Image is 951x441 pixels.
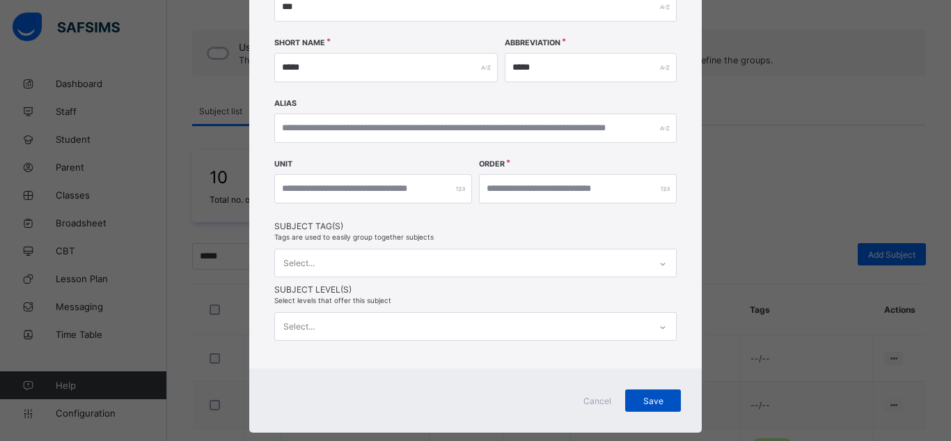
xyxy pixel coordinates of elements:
label: Alias [274,99,297,108]
span: Save [636,396,670,406]
div: Select... [283,314,315,340]
span: Tags are used to easily group together subjects [274,233,434,241]
span: Subject Tag(s) [274,221,677,231]
label: Short Name [274,38,325,47]
label: Abbreviation [505,38,560,47]
span: Cancel [581,396,614,406]
span: Subject Level(s) [274,284,677,295]
div: Select... [283,250,315,277]
label: Unit [274,160,292,169]
span: Select levels that offer this subject [274,296,391,304]
label: Order [479,160,505,169]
